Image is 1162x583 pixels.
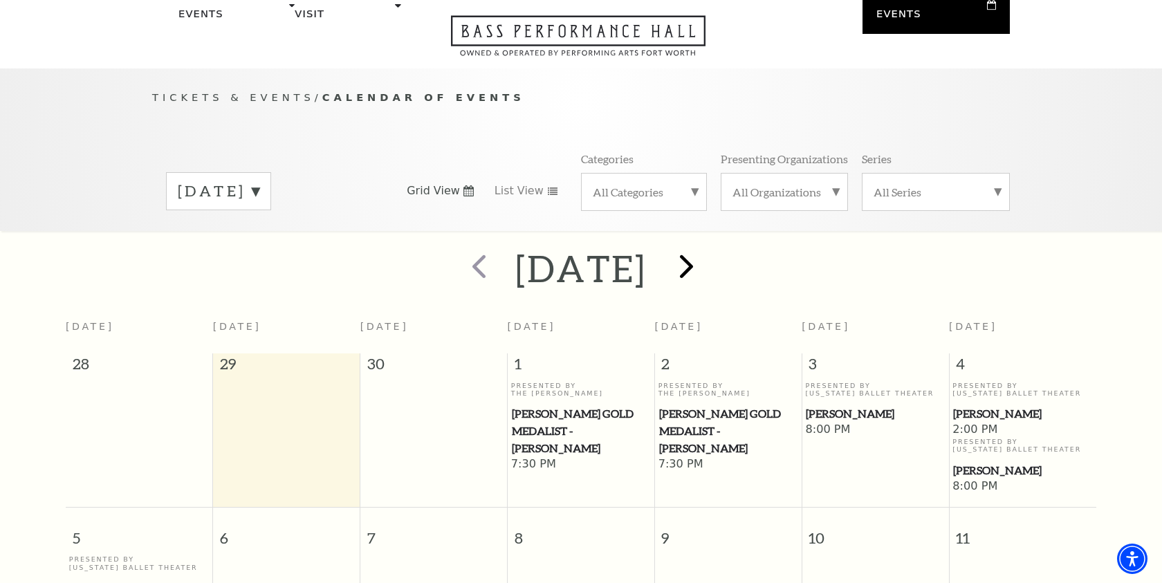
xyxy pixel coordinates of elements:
div: Accessibility Menu [1117,544,1147,574]
span: Calendar of Events [322,91,525,103]
span: Tickets & Events [152,91,315,103]
a: Cliburn Gold Medalist - Aristo Sham [658,405,798,456]
span: 30 [360,353,507,381]
p: Presented By [US_STATE] Ballet Theater [952,438,1093,454]
span: 4 [950,353,1096,381]
span: 28 [66,353,212,381]
button: next [660,244,710,293]
a: Peter Pan [805,405,945,423]
span: 8 [508,508,654,555]
label: All Series [874,185,998,199]
span: 10 [802,508,949,555]
span: 8:00 PM [805,423,945,438]
span: [DATE] [360,321,409,332]
span: 2 [655,353,802,381]
p: Series [862,151,892,166]
p: Presented By [US_STATE] Ballet Theater [952,382,1093,398]
span: List View [495,183,544,198]
span: 29 [213,353,360,381]
span: [DATE] [508,321,556,332]
span: [DATE] [949,321,997,332]
a: Peter Pan [952,405,1093,423]
span: [PERSON_NAME] Gold Medalist - [PERSON_NAME] [512,405,650,456]
span: 9 [655,508,802,555]
span: [PERSON_NAME] [806,405,944,423]
a: Open this option [401,15,755,68]
span: [PERSON_NAME] [953,462,1092,479]
span: 7 [360,508,507,555]
a: Peter Pan [952,462,1093,479]
span: 11 [950,508,1096,555]
span: [DATE] [654,321,703,332]
span: [DATE] [213,321,261,332]
span: 8:00 PM [952,479,1093,494]
span: [PERSON_NAME] [953,405,1092,423]
span: 5 [66,508,212,555]
label: All Organizations [732,185,836,199]
h2: [DATE] [515,246,646,290]
p: Presented By [US_STATE] Ballet Theater [805,382,945,398]
p: Presenting Organizations [721,151,848,166]
p: Categories [581,151,634,166]
span: Grid View [407,183,460,198]
span: [DATE] [802,321,850,332]
span: 7:30 PM [658,457,798,472]
p: / [152,89,1010,107]
span: 3 [802,353,949,381]
span: [PERSON_NAME] Gold Medalist - [PERSON_NAME] [659,405,797,456]
label: [DATE] [178,181,259,202]
a: Cliburn Gold Medalist - Aristo Sham [511,405,651,456]
p: Presented By The [PERSON_NAME] [658,382,798,398]
span: 6 [213,508,360,555]
span: 1 [508,353,654,381]
span: 2:00 PM [952,423,1093,438]
span: 7:30 PM [511,457,651,472]
span: [DATE] [66,321,114,332]
button: prev [452,244,502,293]
label: All Categories [593,185,695,199]
p: Presented By The [PERSON_NAME] [511,382,651,398]
p: Presented By [US_STATE] Ballet Theater [69,555,210,571]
